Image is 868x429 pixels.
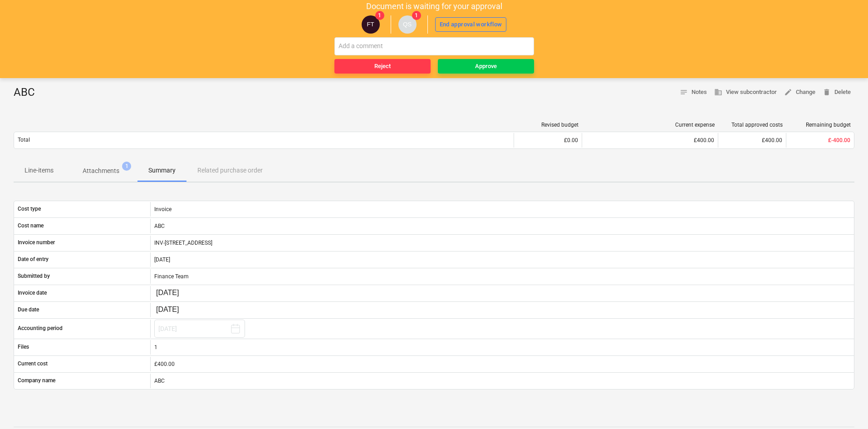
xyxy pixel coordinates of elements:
[718,133,786,148] div: £400.00
[475,61,497,72] div: Approve
[154,287,197,300] input: Change
[828,137,850,143] span: £-400.00
[362,15,380,34] div: Finance Team
[18,289,47,297] p: Invoice date
[18,239,55,247] p: Invoice number
[150,236,854,250] div: INV-[STREET_ADDRESS]
[18,272,50,280] p: Submitted by
[334,59,431,74] button: Reject
[122,162,131,171] span: 1
[403,21,412,28] span: QS
[375,11,384,20] span: 1
[154,361,850,367] div: £400.00
[25,166,54,175] p: Line-items
[150,202,854,217] div: Invoice
[154,304,197,316] input: Change
[711,85,780,99] button: View subcontractor
[714,87,777,98] span: View subcontractor
[435,17,507,32] button: End approval workflow
[722,122,783,128] div: Total approved costs
[18,256,49,263] p: Date of entry
[514,133,582,148] div: £0.00
[18,222,44,230] p: Cost name
[440,20,502,30] div: End approval workflow
[823,87,851,98] span: Delete
[150,219,854,233] div: ABC
[150,269,854,284] div: Finance Team
[784,87,815,98] span: Change
[374,61,391,72] div: Reject
[18,360,48,368] p: Current cost
[150,374,854,388] div: ABC
[784,88,792,96] span: edit
[18,377,55,385] p: Company name
[334,37,534,55] input: Add a comment
[790,122,851,128] div: Remaining budget
[150,340,854,355] div: 1
[83,166,119,176] p: Attachments
[154,320,245,338] button: [DATE]
[412,11,421,20] span: 1
[823,88,831,96] span: delete
[676,85,711,99] button: Notes
[148,166,176,175] p: Summary
[150,252,854,267] div: [DATE]
[398,15,417,34] div: Quantity Surveyor
[18,343,29,351] p: Files
[18,205,41,213] p: Cost type
[18,306,39,314] p: Due date
[518,122,579,128] div: Revised budget
[819,85,854,99] button: Delete
[714,88,722,96] span: business
[586,122,715,128] div: Current expense
[366,1,502,12] p: Document is waiting for your approval
[14,85,42,100] div: ABC
[18,325,63,332] p: Accounting period
[367,21,374,28] span: FT
[438,59,534,74] button: Approve
[680,88,688,96] span: notes
[780,85,819,99] button: Change
[680,87,707,98] span: Notes
[586,137,714,143] div: £400.00
[18,136,30,144] p: Total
